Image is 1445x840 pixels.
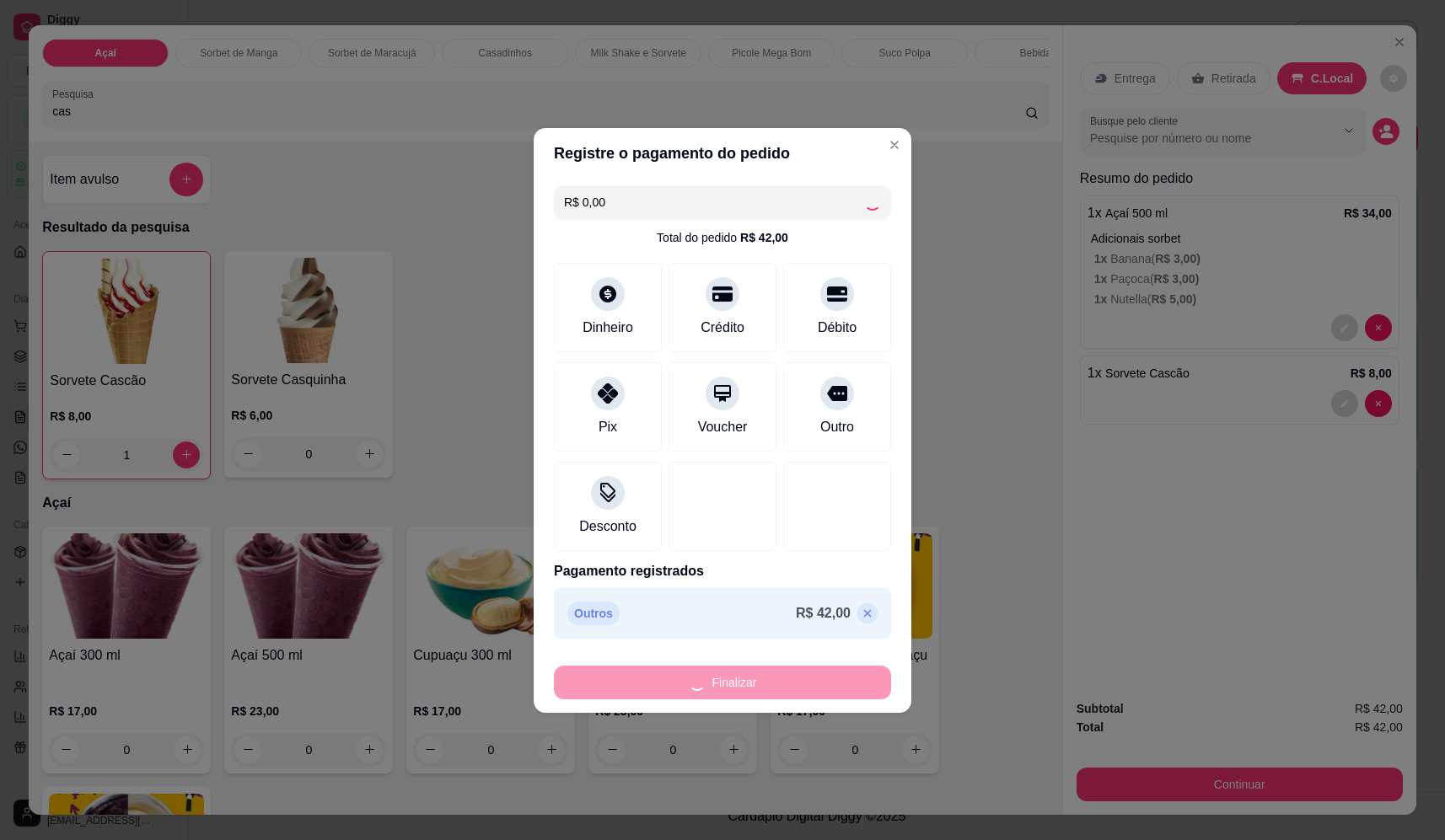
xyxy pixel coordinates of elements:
[820,417,854,437] div: Outro
[657,229,788,246] div: Total do pedido
[534,128,911,179] header: Registre o pagamento do pedido
[554,561,891,581] p: Pagamento registrados
[567,602,620,625] p: Outros
[599,417,617,437] div: Pix
[701,318,744,338] div: Crédito
[698,417,748,437] div: Voucher
[796,603,851,623] p: R$ 42,00
[583,318,633,338] div: Dinheiro
[564,185,864,219] input: Ex.: hambúrguer de cordeiro
[864,194,881,211] div: Loading
[818,318,857,338] div: Débito
[740,229,788,246] div: R$ 42,00
[881,131,908,158] button: Close
[579,516,637,537] div: Desconto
